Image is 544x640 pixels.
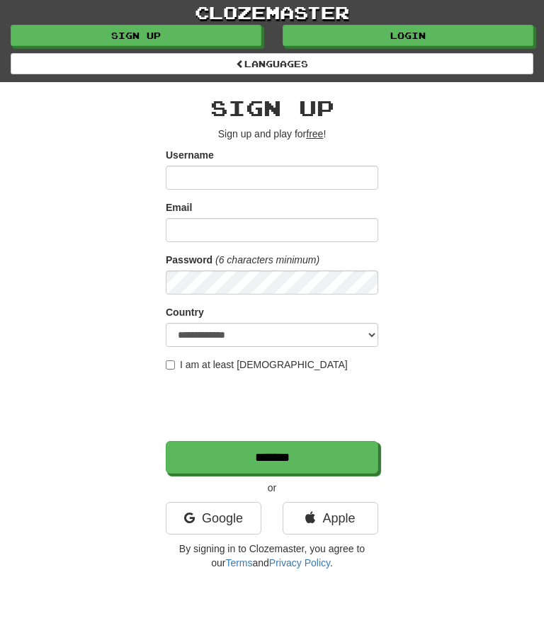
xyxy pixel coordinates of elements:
[166,96,378,120] h2: Sign up
[166,305,204,319] label: Country
[166,481,378,495] p: or
[269,557,330,568] a: Privacy Policy
[11,25,261,46] a: Sign up
[166,542,378,570] p: By signing in to Clozemaster, you agree to our and .
[166,502,261,535] a: Google
[225,557,252,568] a: Terms
[166,360,175,370] input: I am at least [DEMOGRAPHIC_DATA]
[11,53,533,74] a: Languages
[166,253,212,267] label: Password
[166,200,192,215] label: Email
[283,502,378,535] a: Apple
[166,379,381,434] iframe: reCAPTCHA
[215,254,319,265] em: (6 characters minimum)
[306,128,323,139] u: free
[166,148,214,162] label: Username
[166,358,348,372] label: I am at least [DEMOGRAPHIC_DATA]
[166,127,378,141] p: Sign up and play for !
[283,25,533,46] a: Login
